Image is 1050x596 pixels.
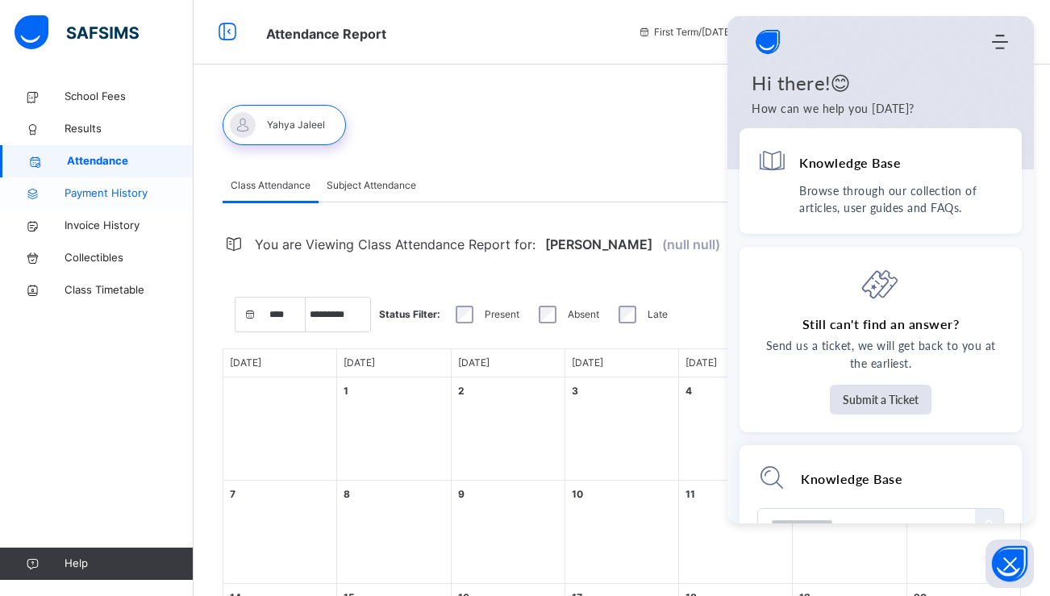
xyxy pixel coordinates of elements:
span: Invoice History [65,218,194,234]
span: Status Filter: [379,307,440,322]
span: Class Attendance [231,178,310,193]
button: Submit a Ticket [830,385,931,415]
div: Events for day 7 [223,481,337,584]
span: School Fees [65,89,194,105]
div: Events for day 13 [907,481,1021,584]
div: 10 [572,487,583,502]
label: Present [485,307,519,322]
div: Day of Week [337,349,451,377]
div: 1 [344,384,348,398]
span: Class Timetable [65,282,194,298]
div: Day of Week [565,349,679,377]
span: Subject Attendance [327,178,416,193]
h4: Still can't find an answer? [802,315,960,333]
div: Knowledge Base [801,470,1004,488]
div: 11 [685,487,695,502]
span: (null null) [662,227,720,262]
div: 3 [572,384,578,398]
span: session/term information [638,25,769,40]
p: Send us a ticket, we will get back to you at the earliest. [757,337,1004,373]
div: Events for day 8 [337,481,451,584]
div: Knowledge BaseBrowse through our collection of articles, user guides and FAQs. [740,128,1022,234]
div: 4 [685,384,692,398]
span: Company logo [752,26,784,58]
div: 2 [458,384,465,398]
div: Events for day 9 [452,481,565,584]
div: Day of Week [679,349,793,377]
span: Attendance [67,153,194,169]
div: Events for day 1 [337,377,451,481]
div: Day of Week [452,349,565,377]
h1: Hi there!😊 [752,71,1010,95]
p: How can we help you today? [752,100,1010,118]
label: Absent [568,307,599,322]
div: Events for day 12 [793,481,906,584]
span: You are Viewing Class Attendance Report for: [255,227,535,262]
div: Events for day 2 [452,377,565,481]
div: Events for day 11 [679,481,793,584]
div: Empty Day [223,377,337,481]
div: Modules Menu [990,34,1010,50]
button: Open asap [985,540,1034,588]
span: Help [65,556,193,572]
span: [PERSON_NAME] [545,227,652,262]
p: Browse through our collection of articles, user guides and FAQs. [799,182,1004,216]
h2: Knowledge Base [801,470,902,488]
span: Results [65,121,194,137]
div: Module search widget [740,445,1022,558]
div: Day of Week [223,349,337,377]
div: Events for day 3 [565,377,679,481]
h4: Knowledge Base [799,154,901,171]
span: Collectibles [65,250,194,266]
span: Attendance Report [266,26,386,42]
img: logo [752,26,784,58]
div: 7 [230,487,235,502]
label: Late [648,307,668,322]
span: Payment History [65,185,194,202]
img: safsims [15,15,139,49]
div: 8 [344,487,350,502]
div: Events for day 4 [679,377,793,481]
div: Events for day 10 [565,481,679,584]
div: 9 [458,487,465,502]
